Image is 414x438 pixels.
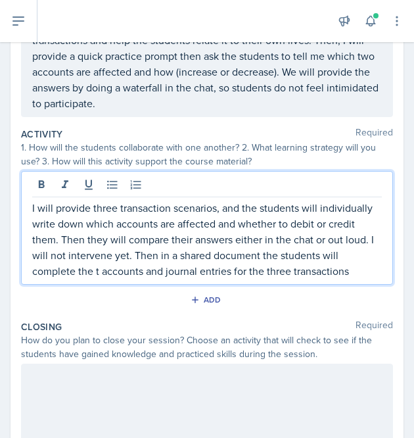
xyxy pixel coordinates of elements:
[21,333,393,361] div: How do you plan to close your session? Choose an activity that will check to see if the students ...
[186,290,229,310] button: Add
[356,320,393,333] span: Required
[356,128,393,141] span: Required
[21,141,393,168] div: 1. How will the students collaborate with one another? 2. What learning strategy will you use? 3....
[32,1,382,111] p: I will ask the students what was the first financial transactions that you remember making or wit...
[32,200,382,279] p: I will provide three transaction scenarios, and the students will individually write down which a...
[21,320,62,333] label: Closing
[21,128,63,141] label: Activity
[193,295,221,305] div: Add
